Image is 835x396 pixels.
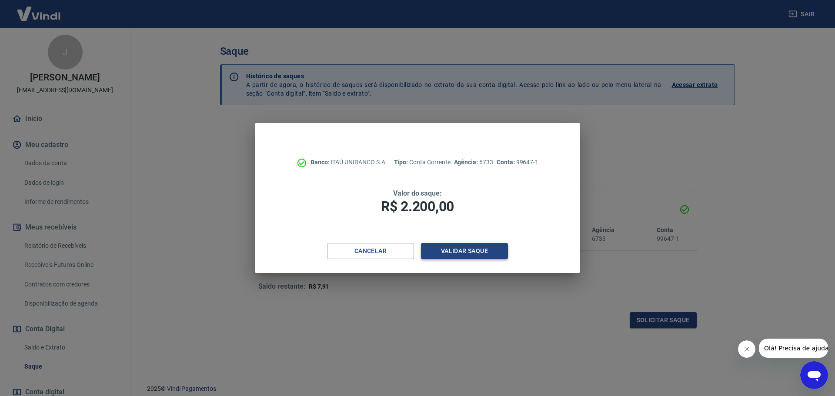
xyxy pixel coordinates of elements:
[738,340,755,358] iframe: Fechar mensagem
[454,158,493,167] p: 6733
[311,158,387,167] p: ITAÚ UNIBANCO S.A.
[421,243,508,259] button: Validar saque
[497,158,538,167] p: 99647-1
[393,189,442,197] span: Valor do saque:
[800,361,828,389] iframe: Botão para abrir a janela de mensagens
[5,6,73,13] span: Olá! Precisa de ajuda?
[394,158,451,167] p: Conta Corrente
[394,159,410,166] span: Tipo:
[497,159,516,166] span: Conta:
[327,243,414,259] button: Cancelar
[311,159,331,166] span: Banco:
[454,159,480,166] span: Agência:
[759,339,828,358] iframe: Mensagem da empresa
[381,198,454,215] span: R$ 2.200,00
